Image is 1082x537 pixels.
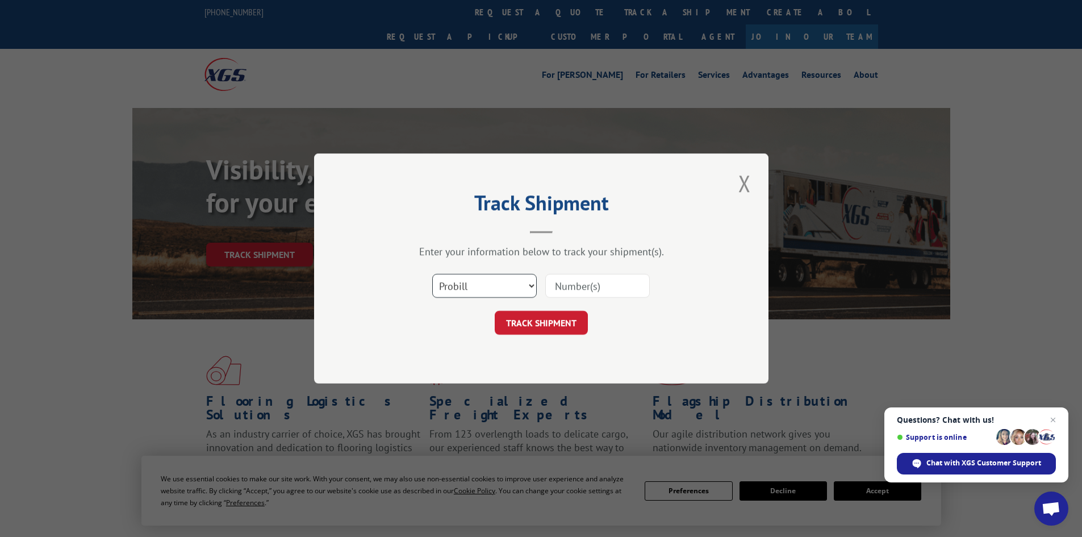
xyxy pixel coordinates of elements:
[897,433,992,442] span: Support is online
[735,168,754,199] button: Close modal
[897,453,1056,474] span: Chat with XGS Customer Support
[926,458,1041,468] span: Chat with XGS Customer Support
[545,274,650,298] input: Number(s)
[1034,492,1068,526] a: Open chat
[495,311,588,335] button: TRACK SHIPMENT
[371,195,712,217] h2: Track Shipment
[371,245,712,258] div: Enter your information below to track your shipment(s).
[897,415,1056,424] span: Questions? Chat with us!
